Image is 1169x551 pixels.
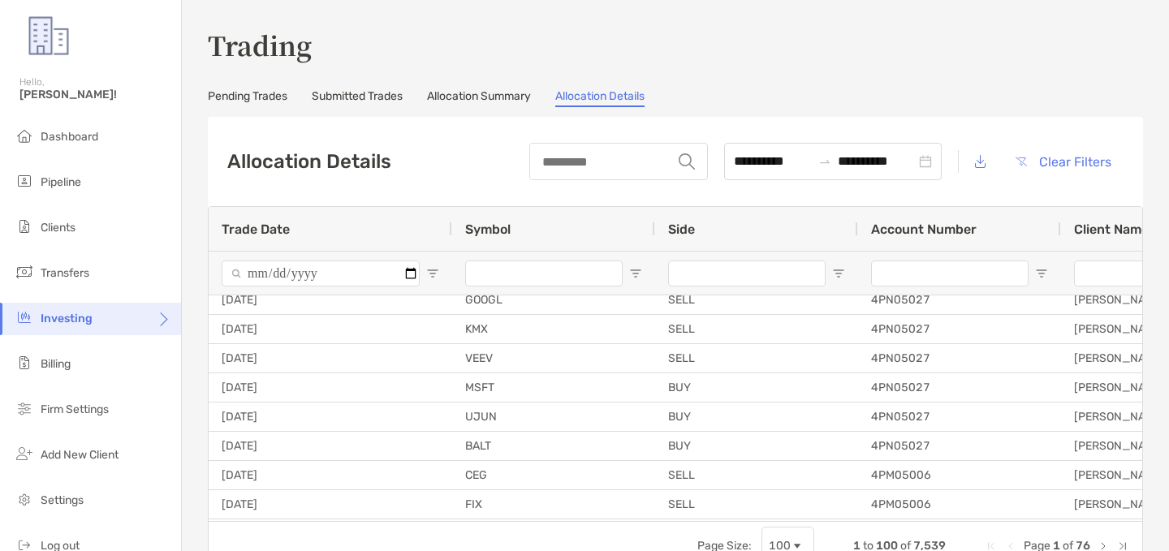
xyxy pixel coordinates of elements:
[41,312,93,325] span: Investing
[629,267,642,280] button: Open Filter Menu
[1074,222,1149,237] span: Client Name
[832,267,845,280] button: Open Filter Menu
[427,89,531,107] a: Allocation Summary
[655,286,858,314] div: SELL
[15,308,34,327] img: investing icon
[209,432,452,460] div: [DATE]
[858,315,1061,343] div: 4PN05027
[41,130,98,144] span: Dashboard
[858,519,1061,548] div: 4PM05006
[41,221,75,235] span: Clients
[209,490,452,519] div: [DATE]
[41,448,119,462] span: Add New Client
[452,432,655,460] div: BALT
[209,344,452,372] div: [DATE]
[209,461,452,489] div: [DATE]
[15,444,34,463] img: add_new_client icon
[655,519,858,548] div: SELL
[222,260,420,286] input: Trade Date Filter Input
[465,222,511,237] span: Symbol
[208,89,287,107] a: Pending Trades
[15,262,34,282] img: transfers icon
[668,260,826,286] input: Side Filter Input
[452,315,655,343] div: KMX
[668,222,695,237] span: Side
[15,217,34,236] img: clients icon
[858,373,1061,402] div: 4PN05027
[19,88,171,101] span: [PERSON_NAME]!
[858,402,1061,431] div: 4PN05027
[222,222,290,237] span: Trade Date
[1003,144,1124,179] button: Clear Filters
[818,155,831,168] span: swap-right
[15,489,34,509] img: settings icon
[858,461,1061,489] div: 4PM05006
[452,344,655,372] div: VEEV
[41,493,84,507] span: Settings
[209,519,452,548] div: [DATE]
[209,402,452,431] div: [DATE]
[15,126,34,145] img: dashboard icon
[655,315,858,343] div: SELL
[858,286,1061,314] div: 4PN05027
[871,222,977,237] span: Account Number
[452,490,655,519] div: FIX
[208,26,1143,63] h3: Trading
[858,344,1061,372] div: 4PN05027
[209,373,452,402] div: [DATE]
[452,519,655,548] div: FNV
[41,357,71,371] span: Billing
[655,373,858,402] div: BUY
[452,286,655,314] div: GOOGL
[19,6,78,65] img: Zoe Logo
[452,373,655,402] div: MSFT
[465,260,623,286] input: Symbol Filter Input
[655,344,858,372] div: SELL
[452,461,655,489] div: CEG
[41,175,81,189] span: Pipeline
[655,461,858,489] div: SELL
[655,402,858,431] div: BUY
[655,490,858,519] div: SELL
[426,267,439,280] button: Open Filter Menu
[41,266,89,280] span: Transfers
[858,490,1061,519] div: 4PM05006
[555,89,645,107] a: Allocation Details
[227,150,391,173] h2: Allocation Details
[209,315,452,343] div: [DATE]
[452,402,655,431] div: UJUN
[1035,267,1048,280] button: Open Filter Menu
[858,432,1061,460] div: 4PN05027
[312,89,403,107] a: Submitted Trades
[818,155,831,168] span: to
[209,286,452,314] div: [DATE]
[15,398,34,418] img: firm-settings icon
[41,402,109,416] span: Firm Settings
[655,432,858,460] div: BUY
[1016,157,1027,166] img: button icon
[15,171,34,191] img: pipeline icon
[871,260,1029,286] input: Account Number Filter Input
[679,153,695,170] img: input icon
[15,353,34,372] img: billing icon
